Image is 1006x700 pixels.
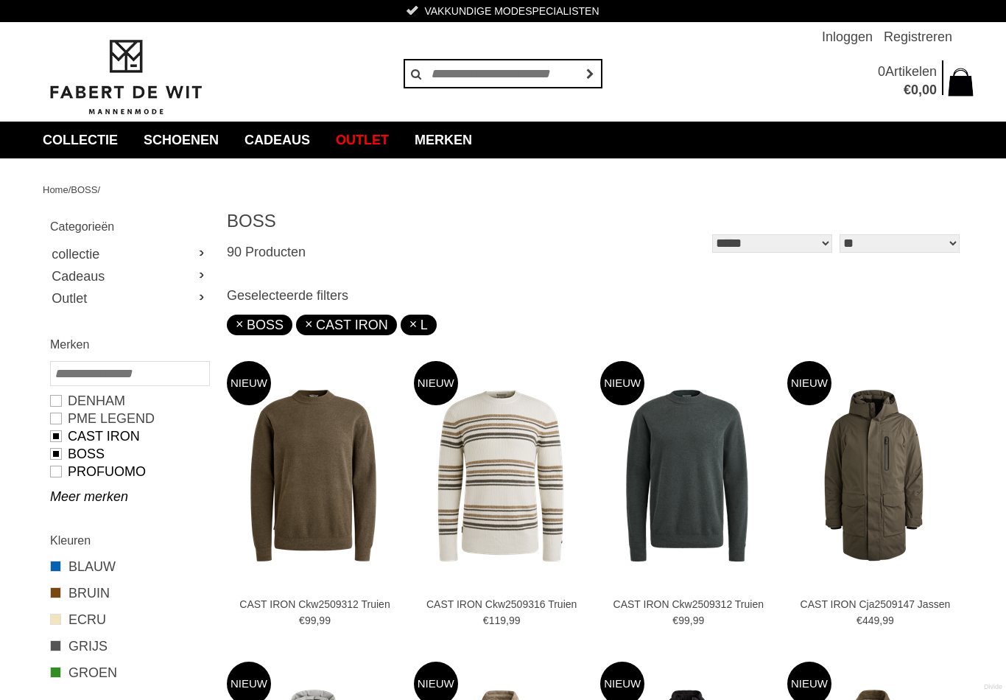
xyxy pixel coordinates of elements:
span: 00 [922,83,937,97]
a: CAST IRON [50,427,208,445]
a: Merken [404,122,483,158]
img: CAST IRON Cja2509147 Jassen [787,389,960,562]
span: 0 [911,83,918,97]
span: 90 Producten [227,245,306,259]
span: € [483,615,489,626]
a: CAST IRON Ckw2509312 Truien [234,598,396,611]
a: PME LEGEND [50,410,208,427]
span: 99 [319,615,331,626]
span: , [316,615,319,626]
a: BRUIN [50,584,208,603]
a: L [409,318,428,332]
a: PROFUOMO [50,463,208,480]
span: , [918,83,922,97]
a: BOSS [71,184,97,195]
img: CAST IRON Ckw2509312 Truien [600,389,773,562]
span: Artikelen [885,64,937,79]
a: ECRU [50,610,208,629]
span: 99 [693,615,705,626]
img: CAST IRON Ckw2509312 Truien [227,389,400,562]
span: 449 [862,615,879,626]
a: GRIJS [50,637,208,656]
span: 99 [882,615,894,626]
span: € [299,615,305,626]
h3: Geselecteerde filters [227,287,963,304]
span: 99 [509,615,521,626]
a: CAST IRON Ckw2509316 Truien [421,598,583,611]
h1: BOSS [227,210,595,232]
h2: Merken [50,335,208,354]
span: / [68,184,71,195]
span: 99 [305,615,317,626]
a: BOSS [50,445,208,463]
a: collectie [50,243,208,265]
span: 99 [678,615,690,626]
img: CAST IRON Ckw2509316 Truien [414,389,587,562]
span: 119 [489,615,506,626]
a: CAST IRON Cja2509147 Jassen [794,598,956,611]
span: , [879,615,882,626]
a: Divide [984,678,1002,696]
a: Home [43,184,68,195]
span: € [856,615,862,626]
a: Cadeaus [233,122,321,158]
a: Inloggen [822,22,873,52]
h2: Categorieën [50,217,208,236]
span: , [690,615,693,626]
img: Fabert de Wit [43,38,208,117]
span: 0 [878,64,885,79]
a: Schoenen [133,122,230,158]
a: Meer merken [50,488,208,505]
a: Registreren [884,22,952,52]
span: € [904,83,911,97]
a: Cadeaus [50,265,208,287]
a: Outlet [50,287,208,309]
a: CAST IRON Ckw2509312 Truien [608,598,770,611]
span: , [506,615,509,626]
a: BOSS [236,318,284,332]
a: BLAUW [50,557,208,576]
span: / [97,184,100,195]
a: Outlet [325,122,400,158]
a: CAST IRON [305,318,388,332]
span: € [672,615,678,626]
a: GROEN [50,663,208,682]
a: collectie [32,122,129,158]
a: DENHAM [50,392,208,410]
h2: Kleuren [50,531,208,550]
